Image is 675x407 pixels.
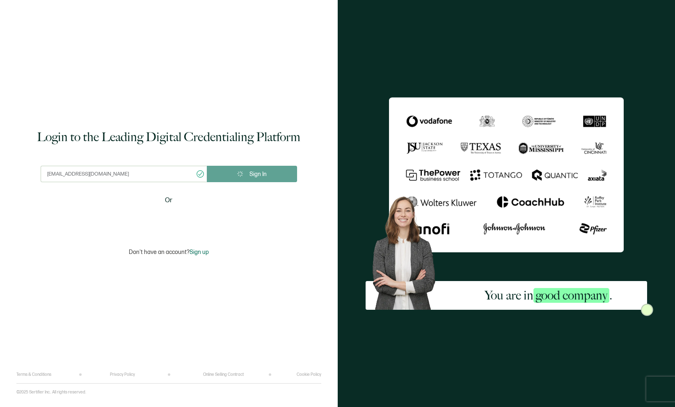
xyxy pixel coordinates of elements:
img: Sertifier Login - You are in <span class="strong-h">good company</span>. [389,97,624,252]
h2: You are in . [485,287,612,304]
img: Sertifier Login - You are in <span class="strong-h">good company</span>. Hero [366,191,450,309]
a: Online Selling Contract [203,372,244,377]
p: Don't have an account? [129,249,209,256]
a: Privacy Policy [110,372,135,377]
ion-icon: checkmark circle outline [196,169,205,178]
span: good company [533,288,609,303]
a: Terms & Conditions [16,372,51,377]
p: ©2025 Sertifier Inc.. All rights reserved. [16,390,86,395]
h1: Login to the Leading Digital Credentialing Platform [37,129,300,145]
span: Sign up [190,249,209,256]
img: Sertifier Login [641,304,653,316]
iframe: Sign in with Google Button [117,211,220,229]
a: Cookie Policy [297,372,321,377]
input: Enter your work email address [41,166,207,182]
span: Or [165,195,172,206]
